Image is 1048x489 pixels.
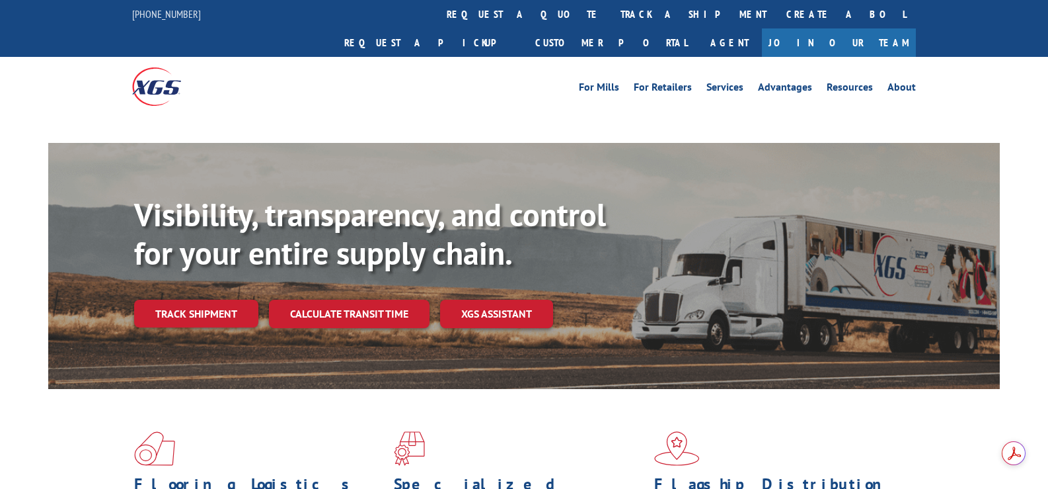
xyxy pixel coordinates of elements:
[579,82,619,97] a: For Mills
[697,28,762,57] a: Agent
[706,82,743,97] a: Services
[394,431,425,466] img: xgs-icon-focused-on-flooring-red
[762,28,916,57] a: Join Our Team
[132,7,201,21] a: [PHONE_NUMBER]
[134,194,606,273] b: Visibility, transparency, and control for your entire supply chain.
[887,82,916,97] a: About
[634,82,692,97] a: For Retailers
[654,431,700,466] img: xgs-icon-flagship-distribution-model-red
[269,300,430,328] a: Calculate transit time
[134,300,258,328] a: Track shipment
[758,82,812,97] a: Advantages
[334,28,525,57] a: Request a pickup
[134,431,175,466] img: xgs-icon-total-supply-chain-intelligence-red
[525,28,697,57] a: Customer Portal
[827,82,873,97] a: Resources
[440,300,553,328] a: XGS ASSISTANT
